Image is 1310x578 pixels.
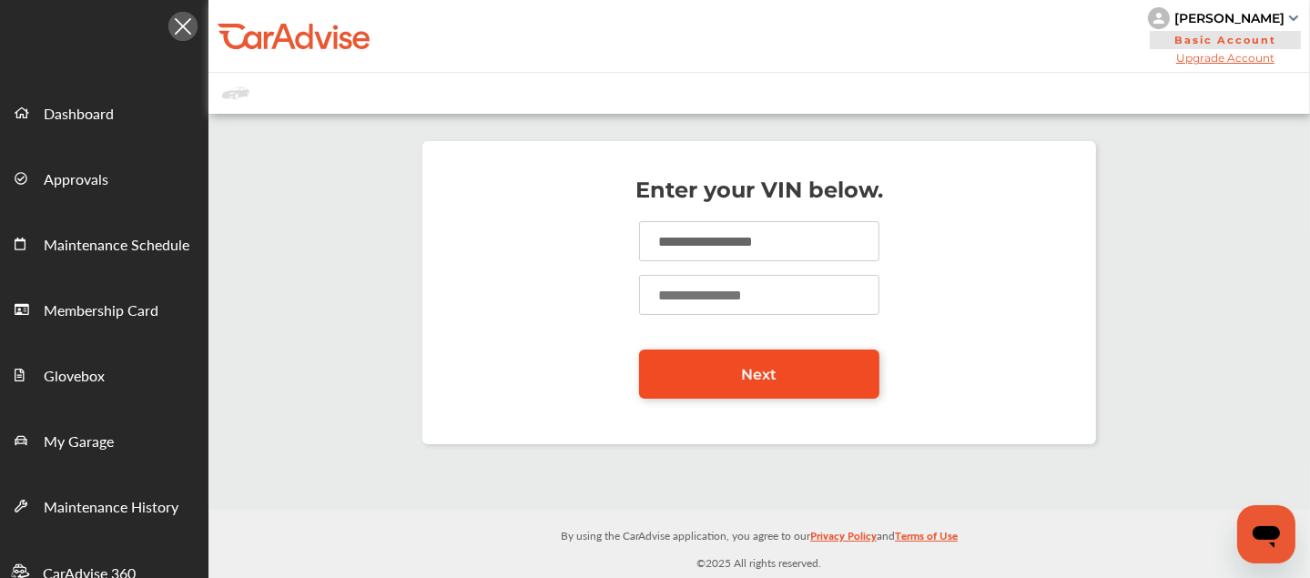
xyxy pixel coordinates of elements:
[1174,10,1285,26] div: [PERSON_NAME]
[810,525,877,553] a: Privacy Policy
[44,299,158,323] span: Membership Card
[208,510,1310,575] div: © 2025 All rights reserved.
[168,12,198,41] img: Icon.5fd9dcc7.svg
[1,341,208,407] a: Glovebox
[1,210,208,276] a: Maintenance Schedule
[1,407,208,472] a: My Garage
[1148,51,1303,65] span: Upgrade Account
[1150,31,1301,49] span: Basic Account
[44,103,114,127] span: Dashboard
[1148,7,1170,29] img: knH8PDtVvWoAbQRylUukY18CTiRevjo20fAtgn5MLBQj4uumYvk2MzTtcAIzfGAtb1XOLVMAvhLuqoNAbL4reqehy0jehNKdM...
[895,525,958,553] a: Terms of Use
[1,145,208,210] a: Approvals
[44,168,108,192] span: Approvals
[222,82,249,105] img: placeholder_car.fcab19be.svg
[44,496,178,520] span: Maintenance History
[639,350,879,399] a: Next
[1,276,208,341] a: Membership Card
[1289,15,1298,21] img: sCxJUJ+qAmfqhQGDUl18vwLg4ZYJ6CxN7XmbOMBAAAAAElFTkSuQmCC
[441,181,1078,199] p: Enter your VIN below.
[44,431,114,454] span: My Garage
[1237,505,1295,563] iframe: Button to launch messaging window
[1,79,208,145] a: Dashboard
[208,525,1310,544] p: By using the CarAdvise application, you agree to our and
[1,472,208,538] a: Maintenance History
[742,366,777,383] span: Next
[44,234,189,258] span: Maintenance Schedule
[44,365,105,389] span: Glovebox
